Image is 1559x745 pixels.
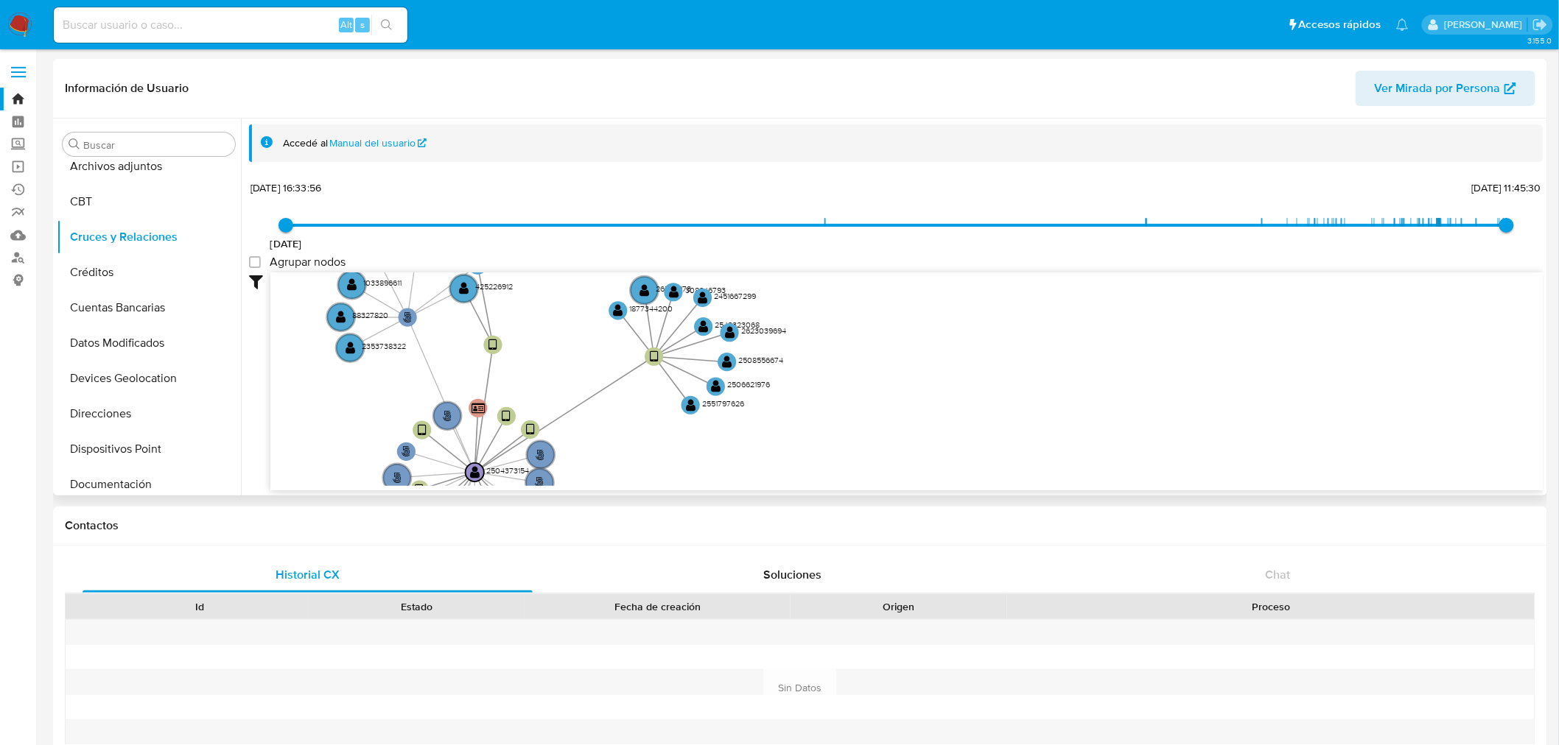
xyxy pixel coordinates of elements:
[249,256,261,268] input: Agrupar nodos
[459,281,469,295] text: 
[526,423,535,437] text: 
[57,219,241,255] button: Cruces y Relaciones
[353,309,389,321] text: 88327820
[57,149,241,184] button: Archivos adjuntos
[470,465,480,479] text: 
[739,354,784,366] text: 2508556674
[1266,566,1291,583] span: Chat
[57,431,241,467] button: Dispositivos Point
[57,361,241,396] button: Devices Geolocation
[488,339,497,353] text: 
[57,290,241,325] button: Cuentas Bancarias
[283,136,328,150] span: Accedé al
[393,473,402,483] text: 
[727,378,770,390] text: 2506621976
[472,402,486,414] text: 
[102,599,298,614] div: Id
[1444,18,1527,32] p: marianathalie.grajeda@mercadolibre.com.mx
[65,518,1535,533] h1: Contactos
[711,380,721,394] text: 
[57,467,241,502] button: Documentación
[801,599,997,614] div: Origen
[346,341,355,355] text: 
[486,465,529,476] text: 2504373154
[535,478,544,488] text: 
[1375,71,1501,106] span: Ver Mirada por Persona
[669,285,679,299] text: 
[276,566,340,583] span: Historial CX
[270,255,346,269] span: Agrupar nodos
[685,284,726,296] text: 308246793
[65,81,189,96] h1: Información de Usuario
[416,483,424,497] text: 
[443,411,452,421] text: 
[403,312,412,322] text: 
[725,325,735,339] text: 
[57,396,241,431] button: Direcciones
[1532,17,1548,32] a: Salir
[656,283,691,294] text: 265117973
[723,355,732,369] text: 
[1356,71,1535,106] button: Ver Mirada por Persona
[363,278,402,289] text: 1033896611
[1017,599,1524,614] div: Proceso
[83,138,229,152] input: Buscar
[1472,180,1541,195] span: [DATE] 11:45:30
[698,291,708,305] text: 
[475,280,513,292] text: 425226912
[630,303,673,314] text: 1877344200
[686,398,696,412] text: 
[536,450,545,460] text: 
[741,325,786,336] text: 2623039694
[699,319,709,333] text: 
[640,283,649,297] text: 
[402,447,410,457] text: 
[57,255,241,290] button: Créditos
[340,18,352,32] span: Alt
[360,18,365,32] span: s
[535,599,780,614] div: Fecha de creación
[270,236,302,251] span: [DATE]
[251,180,321,195] span: [DATE] 16:33:56
[330,136,427,150] a: Manual del usuario
[1396,18,1409,31] a: Notificaciones
[336,310,346,324] text: 
[502,410,511,424] text: 
[1299,17,1381,32] span: Accesos rápidos
[715,290,757,302] text: 2451667299
[650,350,659,364] text: 
[715,319,760,331] text: 2543323068
[702,398,744,409] text: 2551797626
[764,566,822,583] span: Soluciones
[69,138,80,150] button: Buscar
[318,599,514,614] div: Estado
[362,340,406,352] text: 2353738322
[418,423,427,437] text: 
[57,325,241,361] button: Datos Modificados
[347,278,357,292] text: 
[614,303,623,317] text: 
[371,15,402,35] button: search-icon
[57,184,241,219] button: CBT
[54,15,407,35] input: Buscar usuario o caso...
